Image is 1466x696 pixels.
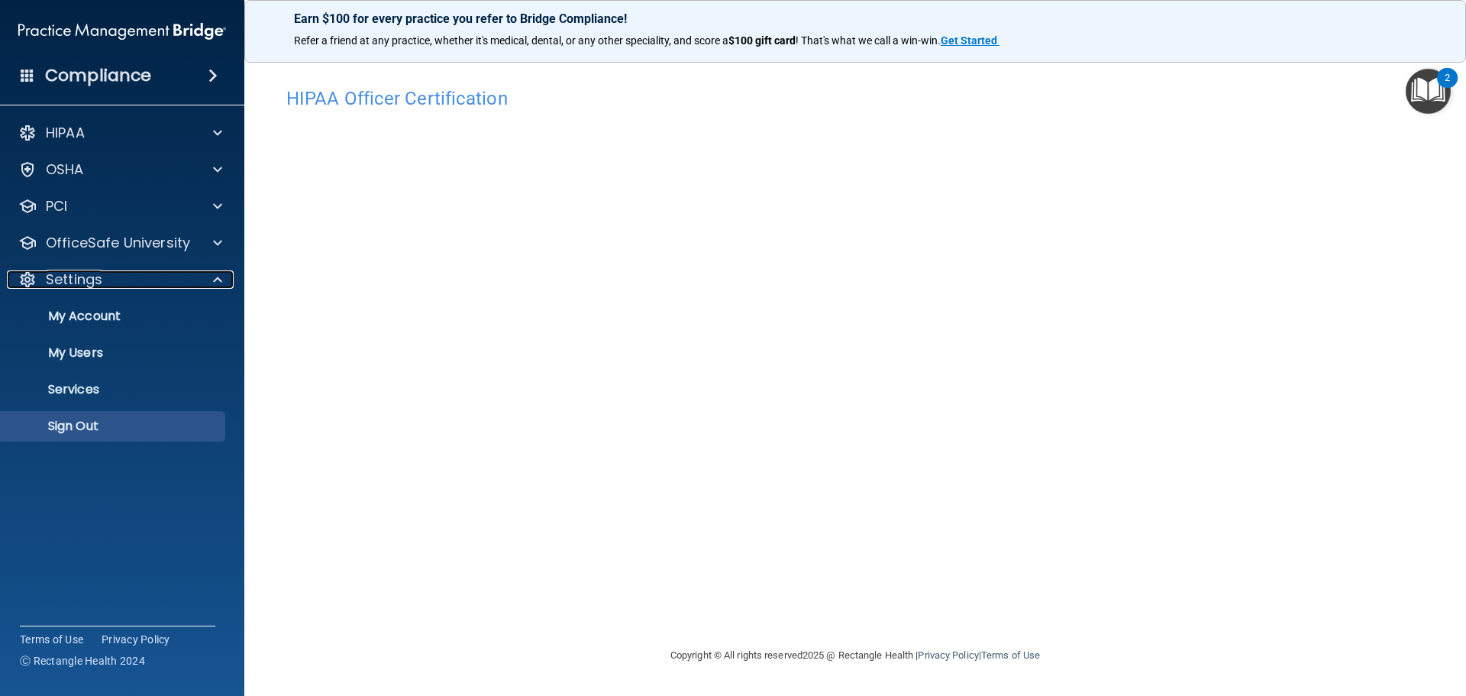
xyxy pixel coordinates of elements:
[46,197,67,215] p: PCI
[20,632,83,647] a: Terms of Use
[46,160,84,179] p: OSHA
[286,117,1424,613] iframe: hipaa-training
[10,345,218,361] p: My Users
[18,160,222,179] a: OSHA
[18,16,226,47] img: PMB logo
[18,124,222,142] a: HIPAA
[981,649,1040,661] a: Terms of Use
[10,419,218,434] p: Sign Out
[576,631,1134,680] div: Copyright © All rights reserved 2025 @ Rectangle Health | |
[102,632,170,647] a: Privacy Policy
[18,234,222,252] a: OfficeSafe University
[796,34,941,47] span: ! That's what we call a win-win.
[286,89,1424,108] h4: HIPAA Officer Certification
[1406,69,1451,114] button: Open Resource Center, 2 new notifications
[46,234,190,252] p: OfficeSafe University
[1445,78,1450,98] div: 2
[10,309,218,324] p: My Account
[941,34,999,47] a: Get Started
[941,34,997,47] strong: Get Started
[45,65,151,86] h4: Compliance
[20,653,145,668] span: Ⓒ Rectangle Health 2024
[728,34,796,47] strong: $100 gift card
[46,124,85,142] p: HIPAA
[294,11,1416,26] p: Earn $100 for every practice you refer to Bridge Compliance!
[18,270,222,289] a: Settings
[294,34,728,47] span: Refer a friend at any practice, whether it's medical, dental, or any other speciality, and score a
[918,649,978,661] a: Privacy Policy
[10,382,218,397] p: Services
[46,270,102,289] p: Settings
[18,197,222,215] a: PCI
